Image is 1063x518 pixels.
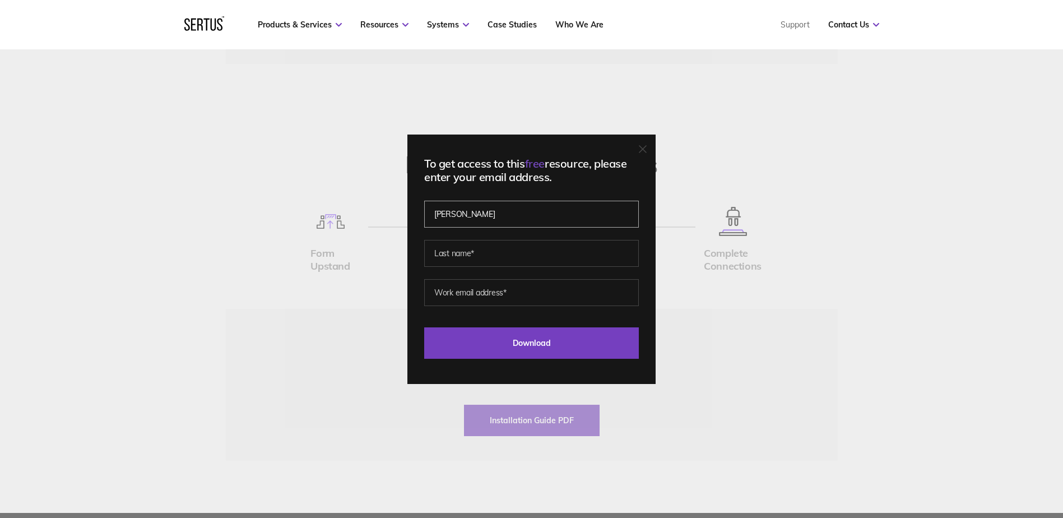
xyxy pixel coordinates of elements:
a: Systems [427,20,469,30]
input: Work email address* [424,279,639,306]
input: Last name* [424,240,639,267]
a: Resources [360,20,409,30]
span: free [525,156,545,170]
a: Products & Services [258,20,342,30]
iframe: Chat Widget [861,388,1063,518]
a: Support [781,20,810,30]
a: Contact Us [828,20,879,30]
input: First name* [424,201,639,228]
a: Who We Are [555,20,604,30]
a: Case Studies [488,20,537,30]
input: Download [424,327,639,359]
div: To get access to this resource, please enter your email address. [424,157,639,184]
